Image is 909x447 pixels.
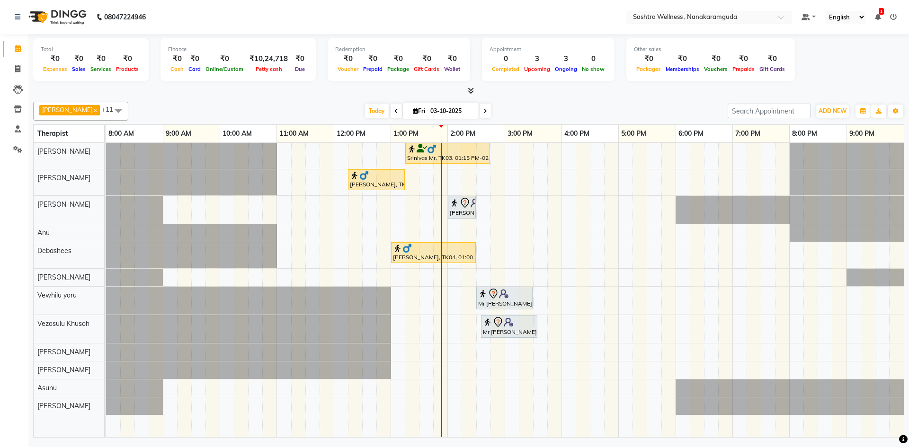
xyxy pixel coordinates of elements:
[847,127,877,140] a: 9:00 PM
[816,105,849,118] button: ADD NEW
[482,316,536,336] div: Mr [PERSON_NAME], TK05, 02:35 PM-03:35 PM, NEAR BUY VOUCHERS - Aroma Classic Full Body Massage(60...
[428,104,475,118] input: 2025-10-03
[365,104,389,118] span: Today
[106,127,136,140] a: 8:00 AM
[385,66,411,72] span: Package
[114,53,141,64] div: ₹0
[168,53,186,64] div: ₹0
[293,66,307,72] span: Due
[37,273,90,281] span: [PERSON_NAME]
[93,106,97,114] a: x
[163,127,194,140] a: 9:00 AM
[41,53,70,64] div: ₹0
[335,45,463,53] div: Redemption
[37,147,90,156] span: [PERSON_NAME]
[490,53,522,64] div: 0
[663,66,702,72] span: Memberships
[246,53,292,64] div: ₹10,24,718
[391,127,421,140] a: 1:00 PM
[553,66,579,72] span: Ongoing
[37,402,90,410] span: [PERSON_NAME]
[505,127,535,140] a: 3:00 PM
[490,66,522,72] span: Completed
[442,66,463,72] span: Wallet
[186,66,203,72] span: Card
[733,127,763,140] a: 7:00 PM
[875,13,881,21] a: 1
[619,127,649,140] a: 5:00 PM
[634,53,663,64] div: ₹0
[292,53,308,64] div: ₹0
[663,53,702,64] div: ₹0
[757,66,787,72] span: Gift Cards
[522,66,553,72] span: Upcoming
[42,106,93,114] span: [PERSON_NAME]
[335,66,361,72] span: Voucher
[490,45,607,53] div: Appointment
[203,66,246,72] span: Online/Custom
[37,291,77,299] span: Vewhilu yoru
[88,66,114,72] span: Services
[361,53,385,64] div: ₹0
[553,53,579,64] div: 3
[349,171,404,189] div: [PERSON_NAME], TK02, 12:15 PM-01:15 PM, CLASSIC MASSAGES -Aromatherapy ( 60 mins )
[37,228,50,237] span: Anu
[41,45,141,53] div: Total
[203,53,246,64] div: ₹0
[448,127,478,140] a: 2:00 PM
[37,319,89,328] span: Vezosulu Khusoh
[37,348,90,356] span: [PERSON_NAME]
[757,53,787,64] div: ₹0
[728,104,811,118] input: Search Appointment
[879,8,884,15] span: 1
[102,105,120,113] span: +11
[522,53,553,64] div: 3
[449,197,475,217] div: [PERSON_NAME], TK01, 02:00 PM-02:30 PM, One Level Hair Cut
[411,66,442,72] span: Gift Cards
[220,127,254,140] a: 10:00 AM
[385,53,411,64] div: ₹0
[411,53,442,64] div: ₹0
[41,66,70,72] span: Expenses
[634,66,663,72] span: Packages
[37,384,57,392] span: Asunu
[730,53,757,64] div: ₹0
[168,66,186,72] span: Cash
[410,107,428,114] span: Fri
[334,127,368,140] a: 12:00 PM
[277,127,311,140] a: 11:00 AM
[819,107,847,114] span: ADD NEW
[634,45,787,53] div: Other sales
[579,53,607,64] div: 0
[70,53,88,64] div: ₹0
[392,244,475,262] div: [PERSON_NAME], TK04, 01:00 PM-02:30 PM, CLASSIC MASSAGES -Aromatherapy (90 mins )
[702,53,730,64] div: ₹0
[88,53,114,64] div: ₹0
[186,53,203,64] div: ₹0
[104,4,146,30] b: 08047224946
[676,127,706,140] a: 6:00 PM
[114,66,141,72] span: Products
[168,45,308,53] div: Finance
[406,144,489,162] div: Srinivas Mr, TK03, 01:15 PM-02:45 PM, CLASSIC MASSAGES -Aromatherapy (90 mins )
[442,53,463,64] div: ₹0
[361,66,385,72] span: Prepaid
[24,4,89,30] img: logo
[37,246,71,255] span: Debashees
[335,53,361,64] div: ₹0
[477,288,532,308] div: Mr [PERSON_NAME], TK05, 02:30 PM-03:30 PM, NEAR BUY VOUCHERS - Aroma Classic Full Body Massage(60...
[702,66,730,72] span: Vouchers
[562,127,592,140] a: 4:00 PM
[70,66,88,72] span: Sales
[37,366,90,374] span: [PERSON_NAME]
[37,200,90,209] span: [PERSON_NAME]
[253,66,285,72] span: Petty cash
[37,129,68,138] span: Therapist
[37,174,90,182] span: [PERSON_NAME]
[730,66,757,72] span: Prepaids
[579,66,607,72] span: No show
[790,127,820,140] a: 8:00 PM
